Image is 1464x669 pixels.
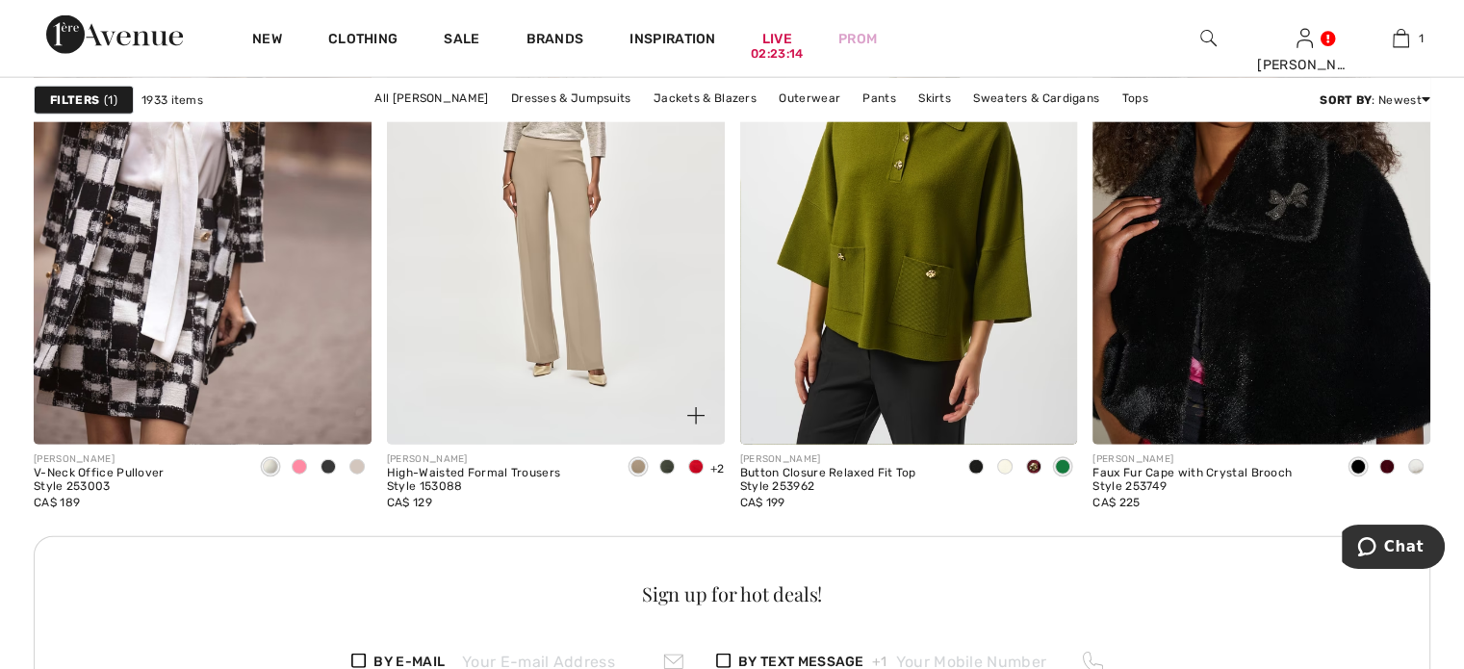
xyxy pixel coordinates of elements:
div: [PERSON_NAME] [1092,452,1328,467]
span: CA$ 189 [34,496,80,509]
div: [PERSON_NAME] [387,452,608,467]
a: Live02:23:14 [762,29,792,49]
a: Prom [838,29,877,49]
img: plus_v2.svg [687,407,705,425]
a: Dresses & Jumpsuits [501,85,641,110]
span: +2 [710,462,725,476]
a: Pants [853,85,906,110]
span: Inspiration [629,31,715,51]
img: 1ère Avenue [46,15,183,54]
div: [PERSON_NAME] [34,452,241,467]
a: Sweaters & Cardigans [963,85,1109,110]
a: Sale [444,31,479,51]
a: Brands [527,31,584,51]
div: Black [314,452,343,484]
div: 02:23:14 [751,45,803,64]
div: Button Closure Relaxed Fit Top Style 253962 [740,467,947,494]
a: Clothing [328,31,398,51]
div: Iguana [653,452,681,484]
a: Outerwear [769,85,850,110]
div: : Newest [1320,90,1430,108]
div: Vanilla 30 [1401,452,1430,484]
span: 1 [1419,30,1424,47]
div: Moonstone [343,452,372,484]
div: Artichoke [1048,452,1077,484]
a: All [PERSON_NAME] [365,85,498,110]
div: Black [962,452,990,484]
img: My Bag [1393,27,1409,50]
div: Faux Fur Cape with Crystal Brooch Style 253749 [1092,467,1328,494]
strong: Sort By [1320,92,1372,106]
a: Tops [1113,85,1158,110]
img: My Info [1297,27,1313,50]
div: V-Neck Office Pullover Style 253003 [34,467,241,494]
span: CA$ 199 [740,496,785,509]
div: Merlot [1373,452,1401,484]
span: 1 [104,90,117,108]
a: Sign In [1297,29,1313,47]
iframe: Opens a widget where you can chat to one of our agents [1342,525,1445,573]
div: Java [624,452,653,484]
div: Merlot [1019,452,1048,484]
span: CA$ 129 [387,496,432,509]
div: [PERSON_NAME] [1257,55,1351,75]
a: Skirts [909,85,961,110]
div: Radiant red [681,452,710,484]
img: check [351,654,366,668]
div: High-Waisted Formal Trousers Style 153088 [387,467,608,494]
strong: Filters [50,90,99,108]
a: Jackets & Blazers [644,85,766,110]
div: [PERSON_NAME] [740,452,947,467]
div: Cosmos [285,452,314,484]
a: New [252,31,282,51]
span: CA$ 225 [1092,496,1140,509]
div: Winter White [256,452,285,484]
div: Winter White [990,452,1019,484]
img: search the website [1200,27,1217,50]
img: check [716,654,731,668]
span: 1933 items [141,90,203,108]
div: Black [1344,452,1373,484]
a: 1 [1353,27,1448,50]
div: Sign up for hot deals! [63,584,1401,604]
